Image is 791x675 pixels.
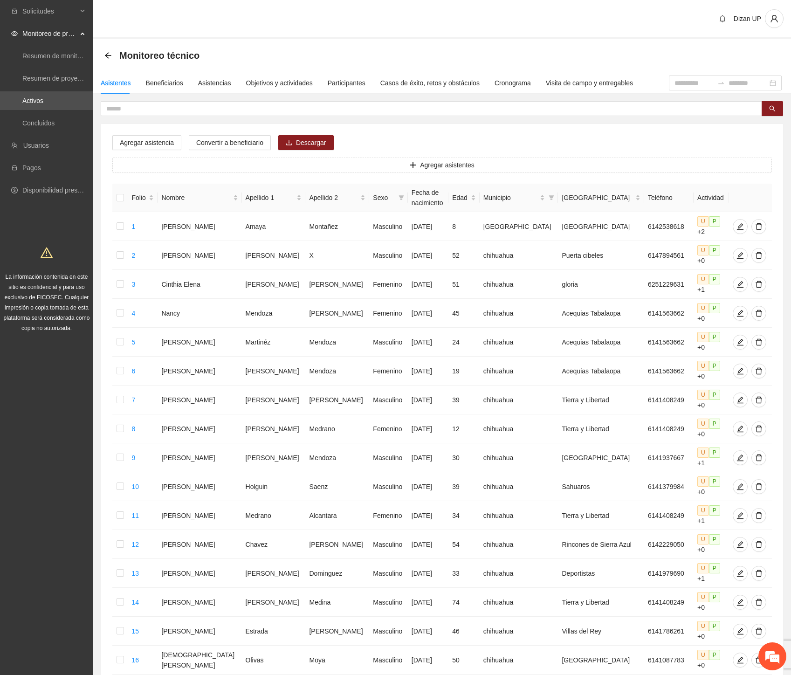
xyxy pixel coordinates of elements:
[408,241,448,270] td: [DATE]
[549,195,554,200] span: filter
[480,184,558,212] th: Municipio
[769,105,776,113] span: search
[694,530,729,559] td: +0
[751,306,766,321] button: delete
[558,212,644,241] td: [GEOGRAPHIC_DATA]
[131,599,139,606] a: 14
[448,472,479,501] td: 39
[709,216,720,227] span: P
[733,450,748,465] button: edit
[448,212,479,241] td: 8
[305,328,369,357] td: Mendoza
[480,386,558,414] td: chihuahua
[733,338,747,346] span: edit
[242,357,306,386] td: [PERSON_NAME]
[22,119,55,127] a: Concluidos
[697,505,709,516] span: U
[709,476,720,487] span: P
[480,530,558,559] td: chihuahua
[480,414,558,443] td: chihuahua
[158,501,241,530] td: [PERSON_NAME]
[697,534,709,544] span: U
[410,162,416,169] span: plus
[420,160,475,170] span: Agregar asistentes
[131,454,135,461] a: 9
[694,472,729,501] td: +0
[196,138,263,148] span: Convertir a beneficiario
[296,138,326,148] span: Descargar
[733,483,747,490] span: edit
[22,97,43,104] a: Activos
[369,530,407,559] td: Masculino
[131,656,139,664] a: 16
[697,419,709,429] span: U
[697,563,709,573] span: U
[558,559,644,588] td: Deportistas
[11,8,18,14] span: inbox
[752,512,766,519] span: delete
[305,414,369,443] td: Medrano
[558,472,644,501] td: Sahuaros
[709,505,720,516] span: P
[120,138,174,148] span: Agregar asistencia
[128,184,158,212] th: Folio
[733,570,747,577] span: edit
[709,534,720,544] span: P
[752,252,766,259] span: delete
[733,624,748,639] button: edit
[131,483,139,490] a: 10
[751,624,766,639] button: delete
[373,193,394,203] span: Sexo
[694,212,729,241] td: +2
[697,216,709,227] span: U
[558,386,644,414] td: Tierra y Libertad
[158,299,241,328] td: Nancy
[369,472,407,501] td: Masculino
[733,454,747,461] span: edit
[694,559,729,588] td: +1
[448,184,479,212] th: Edad
[558,270,644,299] td: gloria
[158,212,241,241] td: [PERSON_NAME]
[733,367,747,375] span: edit
[242,443,306,472] td: [PERSON_NAME]
[305,241,369,270] td: X
[558,443,644,472] td: [GEOGRAPHIC_DATA]
[408,386,448,414] td: [DATE]
[558,328,644,357] td: Acequias Tabalaopa
[305,299,369,328] td: [PERSON_NAME]
[305,386,369,414] td: [PERSON_NAME]
[242,472,306,501] td: Holguin
[697,274,709,284] span: U
[242,559,306,588] td: [PERSON_NAME]
[733,537,748,552] button: edit
[644,270,694,299] td: 6251229631
[546,78,633,88] div: Visita de campo y entregables
[644,184,694,212] th: Teléfono
[480,328,558,357] td: chihuahua
[733,219,748,234] button: edit
[448,328,479,357] td: 24
[751,508,766,523] button: delete
[399,195,404,200] span: filter
[558,184,644,212] th: Colonia
[752,396,766,404] span: delete
[733,425,747,433] span: edit
[158,443,241,472] td: [PERSON_NAME]
[751,393,766,407] button: delete
[558,530,644,559] td: Rincones de Sierra Azul
[22,2,77,21] span: Solicitudes
[694,386,729,414] td: +0
[480,270,558,299] td: chihuahua
[158,530,241,559] td: [PERSON_NAME]
[644,443,694,472] td: 6141937667
[448,501,479,530] td: 34
[158,184,241,212] th: Nombre
[369,241,407,270] td: Masculino
[22,52,90,60] a: Resumen de monitoreo
[752,281,766,288] span: delete
[694,414,729,443] td: +0
[242,212,306,241] td: Amaya
[644,357,694,386] td: 6141563662
[733,310,747,317] span: edit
